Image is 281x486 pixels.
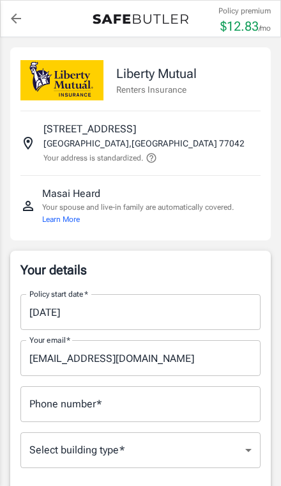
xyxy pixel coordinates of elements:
input: Enter number [20,386,261,422]
label: Your email [29,334,70,345]
p: [GEOGRAPHIC_DATA] , [GEOGRAPHIC_DATA] 77042 [43,137,245,150]
p: Liberty Mutual [116,64,197,83]
button: Learn More [42,214,80,225]
svg: Insured address [20,136,36,151]
img: Back to quotes [93,14,188,24]
p: Your spouse and live-in family are automatically covered. [42,201,261,225]
p: Masai Heard [42,186,100,201]
svg: Insured person [20,198,36,214]
p: Your details [20,261,261,279]
p: [STREET_ADDRESS] [43,121,136,137]
span: $ 12.83 [220,19,259,34]
input: Enter email [20,340,261,376]
input: Choose date, selected date is Sep 13, 2025 [20,294,252,330]
a: back to quotes [3,6,29,31]
label: Policy start date [29,288,88,299]
img: Liberty Mutual [20,60,103,100]
p: /mo [259,22,271,34]
p: Renters Insurance [116,83,197,96]
p: Your address is standardized. [43,152,143,164]
p: Policy premium [218,5,271,17]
